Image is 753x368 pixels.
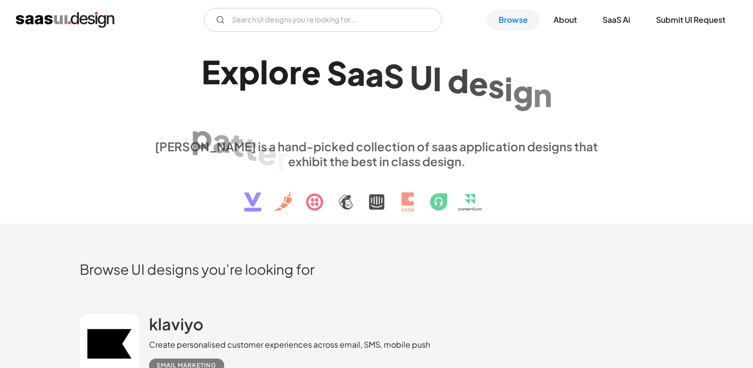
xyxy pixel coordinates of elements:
[488,66,504,105] div: s
[220,53,239,91] div: x
[227,169,527,220] img: text, icon, saas logo
[433,60,442,98] div: I
[301,53,321,91] div: e
[16,12,114,28] a: home
[347,54,365,92] div: a
[231,125,244,163] div: t
[260,53,268,91] div: l
[644,9,737,31] a: Submit UI Request
[257,134,277,172] div: e
[327,54,347,92] div: S
[289,53,301,91] div: r
[504,69,513,108] div: i
[149,139,604,169] div: [PERSON_NAME] is a hand-picked collection of saas application designs that exhibit the best in cl...
[533,75,552,114] div: n
[542,9,589,31] a: About
[591,9,642,31] a: SaaS Ai
[513,72,533,111] div: g
[448,62,469,100] div: d
[365,56,384,94] div: a
[268,53,289,91] div: o
[469,64,488,102] div: e
[239,53,260,91] div: p
[410,58,433,96] div: U
[149,314,203,334] h2: klaviyo
[277,138,289,177] div: r
[384,57,404,95] div: S
[212,121,231,159] div: a
[80,260,674,278] h2: Browse UI designs you’re looking for
[149,314,203,339] a: klaviyo
[191,117,212,155] div: p
[244,129,257,167] div: t
[149,339,430,351] div: Create personalised customer experiences across email, SMS, mobile push
[149,53,604,129] h1: Explore SaaS UI design patterns & interactions.
[487,9,540,31] a: Browse
[204,8,442,32] form: Email Form
[201,53,220,91] div: E
[204,8,442,32] input: Search UI designs you're looking for...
